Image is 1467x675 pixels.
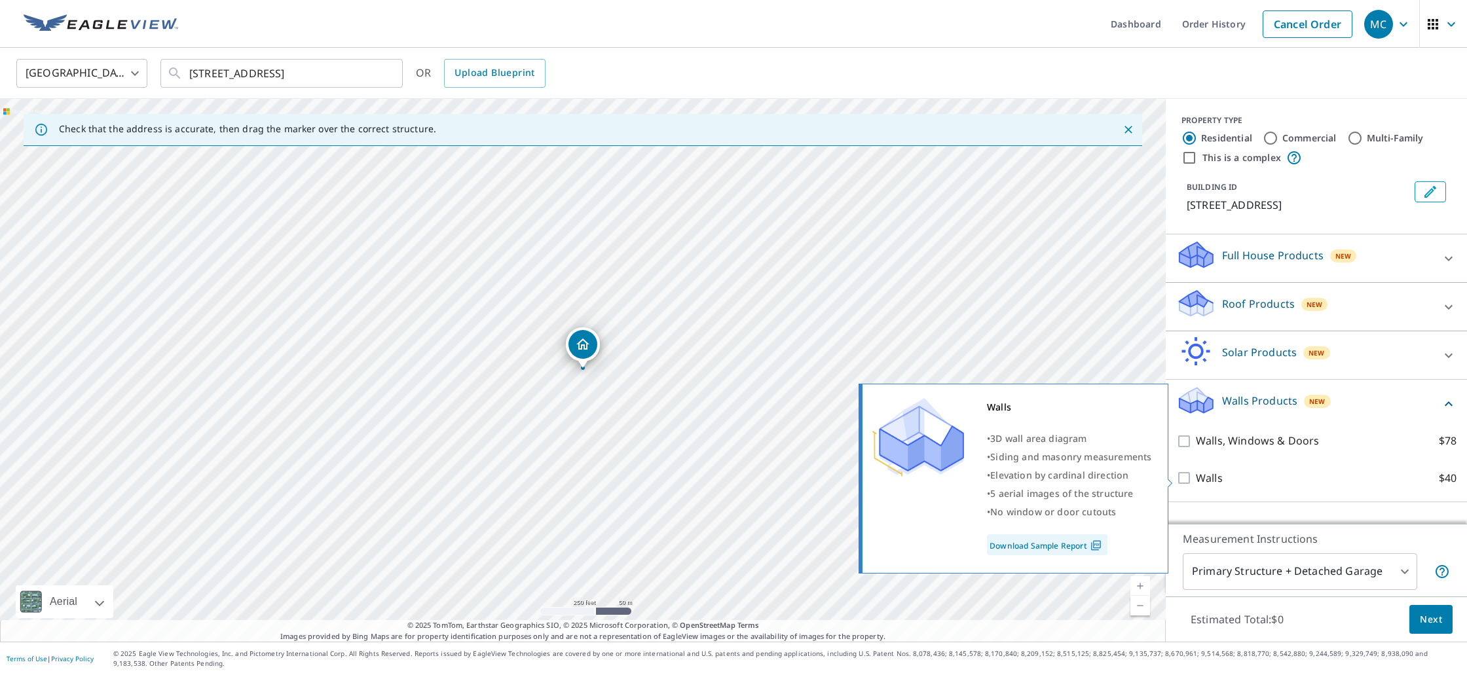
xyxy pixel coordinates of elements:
p: © 2025 Eagle View Technologies, Inc. and Pictometry International Corp. All Rights Reserved. Repo... [113,649,1460,668]
span: Upload Blueprint [455,65,534,81]
span: New [1309,348,1325,358]
img: Pdf Icon [1087,539,1105,551]
span: New [1309,396,1326,407]
div: • [987,503,1151,521]
input: Search by address or latitude-longitude [189,55,376,92]
p: Full House Products [1222,247,1324,263]
p: Roof Products [1222,296,1295,312]
span: Next [1420,611,1442,628]
button: Edit building 1 [1415,181,1446,202]
a: Current Level 17, Zoom Out [1130,596,1150,615]
div: Walls [987,398,1151,416]
div: MC [1364,10,1393,39]
a: Terms of Use [7,654,47,663]
div: Solar ProductsNew [1176,337,1457,374]
span: Elevation by cardinal direction [990,469,1128,481]
div: [GEOGRAPHIC_DATA] [16,55,147,92]
p: BUILDING ID [1187,181,1237,192]
span: New [1335,251,1352,261]
div: • [987,466,1151,484]
p: | [7,655,94,663]
span: Your report will include the primary structure and a detached garage if one exists. [1434,564,1450,579]
span: © 2025 TomTom, Earthstar Geographics SIO, © 2025 Microsoft Corporation, © [407,620,759,631]
p: Measurement Instructions [1183,531,1450,547]
div: Roof ProductsNew [1176,288,1457,325]
a: Cancel Order [1263,10,1352,38]
div: • [987,484,1151,503]
div: Aerial [16,585,113,618]
p: Check that the address is accurate, then drag the marker over the correct structure. [59,123,436,135]
label: Residential [1201,132,1252,145]
a: Upload Blueprint [444,59,545,88]
p: [STREET_ADDRESS] [1187,197,1409,213]
span: No window or door cutouts [990,505,1116,518]
div: OR [416,59,546,88]
span: 5 aerial images of the structure [990,487,1133,500]
a: Privacy Policy [51,654,94,663]
p: Estimated Total: $0 [1180,605,1294,634]
label: This is a complex [1202,151,1281,164]
div: Primary Structure + Detached Garage [1183,553,1417,590]
a: OpenStreetMap [680,620,735,630]
p: Walls Products [1222,393,1297,409]
span: Siding and masonry measurements [990,450,1151,463]
a: Terms [737,620,759,630]
div: Full House ProductsNew [1176,240,1457,277]
p: Walls [1196,470,1223,486]
img: Premium [872,398,964,477]
a: Download Sample Report [987,534,1107,555]
div: Walls ProductsNew [1176,385,1457,422]
label: Multi-Family [1367,132,1424,145]
div: • [987,448,1151,466]
img: EV Logo [24,14,178,34]
span: 3D wall area diagram [990,432,1086,445]
span: New [1307,299,1323,310]
div: PROPERTY TYPE [1181,115,1451,126]
button: Next [1409,605,1453,634]
label: Commercial [1282,132,1337,145]
a: Current Level 17, Zoom In [1130,576,1150,596]
div: Dropped pin, building 1, Residential property, 1220 Silo Cir Blue Bell, PA 19422 [566,327,600,368]
p: $78 [1439,433,1457,449]
div: Aerial [46,585,81,618]
p: Walls, Windows & Doors [1196,433,1319,449]
button: Close [1120,121,1137,138]
div: • [987,429,1151,448]
p: $40 [1439,470,1457,486]
p: Solar Products [1222,344,1297,360]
